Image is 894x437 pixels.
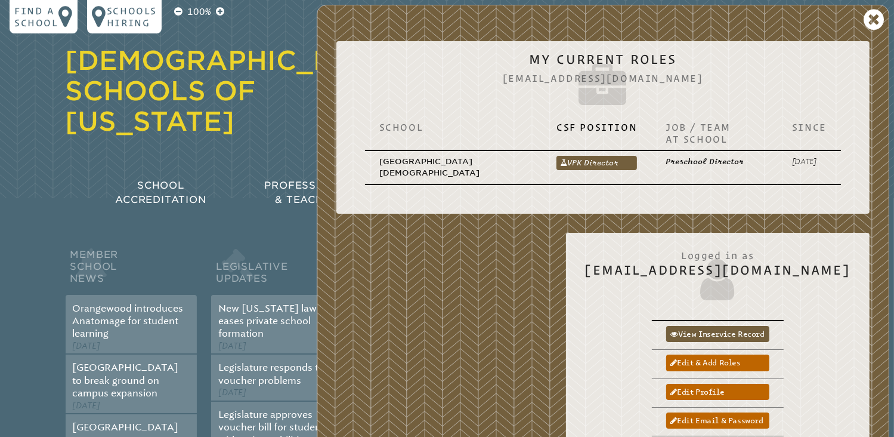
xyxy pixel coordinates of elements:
span: Logged in as [585,244,850,263]
a: Edit profile [666,384,769,400]
span: School Accreditation [115,180,206,205]
a: VPK Director [556,156,637,170]
a: [GEOGRAPHIC_DATA] to break ground on campus expansion [73,362,179,399]
p: Find a school [14,5,58,29]
p: CSF Position [556,121,637,133]
p: Since [792,121,827,133]
p: [DATE] [792,156,827,167]
a: Orangewood introduces Anatomage for student learning [73,303,184,340]
a: Edit email & password [666,413,769,429]
h2: Legislative Updates [211,246,342,295]
a: View inservice record [666,326,769,342]
a: Edit & add roles [666,355,769,371]
h2: My Current Roles [355,52,850,112]
a: Legislature responds to voucher problems [218,362,324,386]
span: [DATE] [218,341,246,351]
a: [DEMOGRAPHIC_DATA] Schools of [US_STATE] [66,45,404,137]
a: New [US_STATE] law eases private school formation [218,303,317,340]
p: Job / Team at School [666,121,763,145]
span: Professional Development & Teacher Certification [264,180,438,205]
p: Preschool Director [666,156,763,167]
span: [DATE] [73,401,101,411]
span: [DATE] [218,387,246,398]
p: Schools Hiring [107,5,157,29]
p: 100% [185,5,214,19]
p: School [379,121,528,133]
span: [DATE] [73,341,101,351]
p: [GEOGRAPHIC_DATA][DEMOGRAPHIC_DATA] [379,156,528,179]
h2: Member School News [66,246,197,295]
h2: [EMAIL_ADDRESS][DOMAIN_NAME] [585,244,850,303]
